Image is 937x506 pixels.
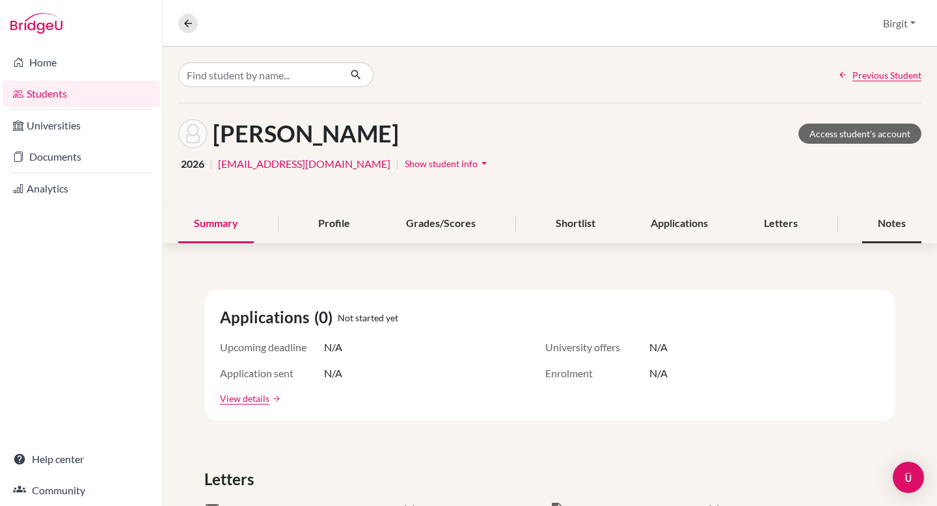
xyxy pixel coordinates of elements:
div: Summary [178,205,254,243]
h1: [PERSON_NAME] [213,120,399,148]
a: Access student's account [798,124,921,144]
a: [EMAIL_ADDRESS][DOMAIN_NAME] [218,156,390,172]
i: arrow_drop_down [478,157,491,170]
span: Show student info [405,158,478,169]
span: Enrolment [545,366,649,381]
input: Find student by name... [178,62,340,87]
span: Applications [220,306,314,329]
span: Upcoming deadline [220,340,324,355]
a: Analytics [3,176,159,202]
span: N/A [649,340,668,355]
div: Notes [862,205,921,243]
span: 2026 [181,156,204,172]
a: View details [220,392,269,405]
div: Applications [635,205,724,243]
div: Open Intercom Messenger [893,462,924,493]
button: Birgit [877,11,921,36]
div: Profile [303,205,366,243]
a: Documents [3,144,159,170]
a: Students [3,81,159,107]
a: Previous Student [838,68,921,82]
span: | [210,156,213,172]
span: Application sent [220,366,324,381]
div: Grades/Scores [390,205,491,243]
span: N/A [324,366,342,381]
a: Universities [3,113,159,139]
div: Letters [748,205,813,243]
span: N/A [324,340,342,355]
img: Bridge-U [10,13,62,34]
a: Home [3,49,159,75]
a: Community [3,477,159,503]
span: N/A [649,366,668,381]
span: Previous Student [852,68,921,82]
a: Help center [3,446,159,472]
a: arrow_forward [269,394,281,403]
img: Kabir Variava's avatar [178,119,208,148]
span: Letters [204,468,259,491]
span: Not started yet [338,311,398,325]
span: | [396,156,399,172]
span: (0) [314,306,338,329]
button: Show student infoarrow_drop_down [404,153,491,174]
div: Shortlist [540,205,611,243]
span: University offers [545,340,649,355]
